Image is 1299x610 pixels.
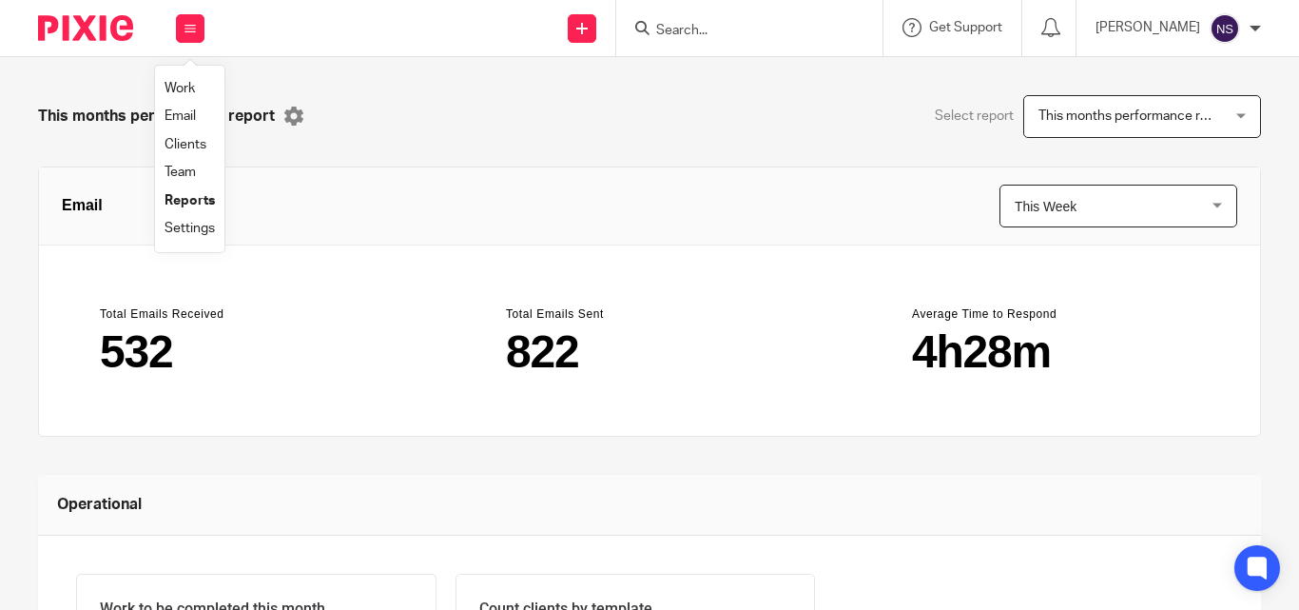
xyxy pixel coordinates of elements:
[912,329,1199,375] main: 4h28m
[100,329,387,375] main: 532
[654,23,825,40] input: Search
[62,194,103,217] span: Email
[165,109,196,123] a: Email
[165,82,195,95] a: Work
[506,306,793,322] header: Total Emails Sent
[38,106,275,128] span: This months performance report
[1210,13,1240,44] img: svg%3E
[38,15,133,41] img: Pixie
[165,222,215,235] a: Settings
[165,138,206,151] a: Clients
[1095,18,1200,37] p: [PERSON_NAME]
[165,166,196,179] a: Team
[912,306,1199,322] header: Average Time to Respond
[57,494,142,516] span: Operational
[1038,109,1232,123] span: This months performance report
[100,306,387,322] header: Total Emails Received
[165,194,215,207] a: Reports
[929,21,1002,34] span: Get Support
[935,107,1014,126] span: Select report
[506,329,793,375] main: 822
[1015,199,1076,214] span: This Week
